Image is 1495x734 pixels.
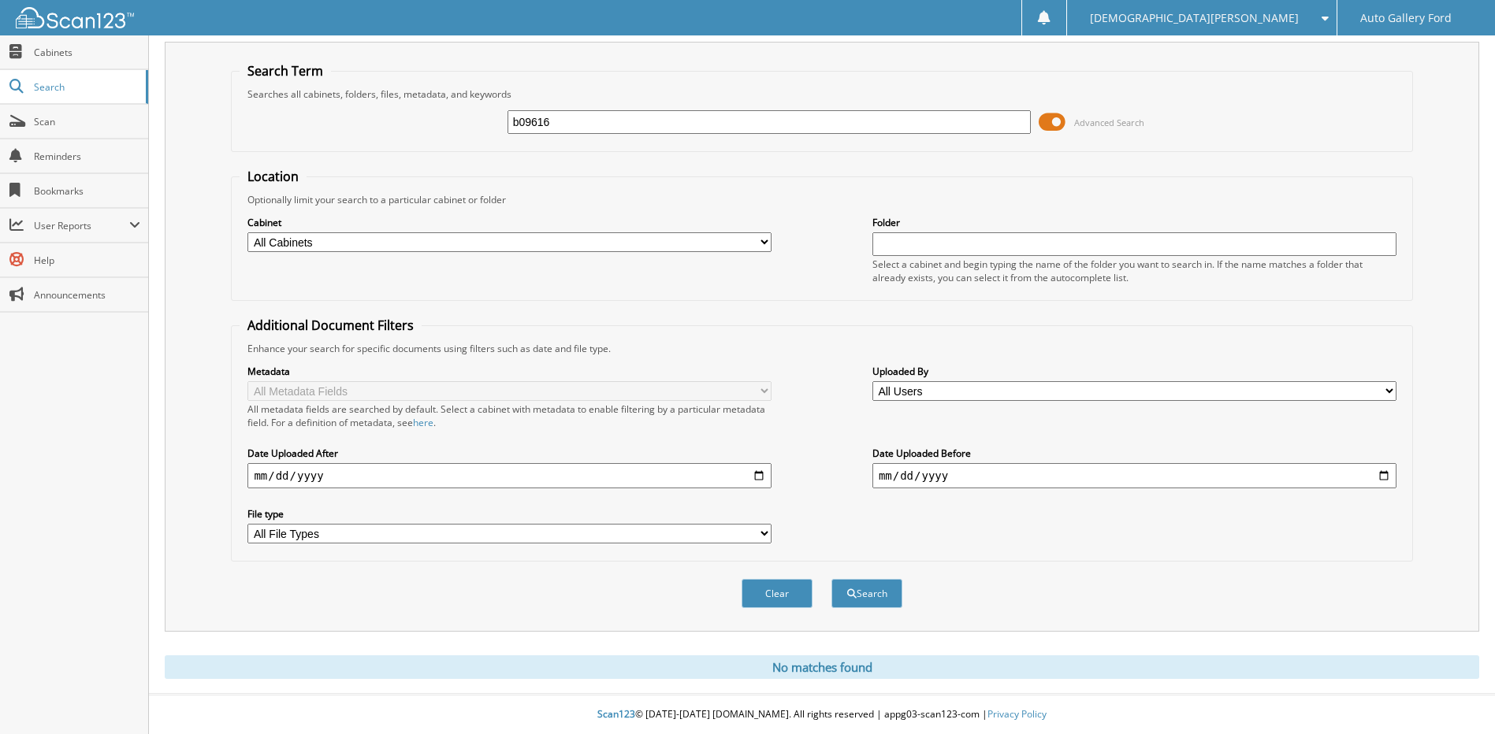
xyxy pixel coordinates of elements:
[987,707,1047,721] a: Privacy Policy
[34,219,129,232] span: User Reports
[240,168,307,185] legend: Location
[34,115,140,128] span: Scan
[240,342,1404,355] div: Enhance your search for specific documents using filters such as date and file type.
[872,447,1396,460] label: Date Uploaded Before
[240,87,1404,101] div: Searches all cabinets, folders, files, metadata, and keywords
[247,447,772,460] label: Date Uploaded After
[831,579,902,608] button: Search
[1360,13,1452,23] span: Auto Gallery Ford
[1416,658,1495,734] iframe: Chat Widget
[872,216,1396,229] label: Folder
[1090,13,1299,23] span: [DEMOGRAPHIC_DATA][PERSON_NAME]
[597,707,635,721] span: Scan123
[247,463,772,488] input: start
[240,62,331,80] legend: Search Term
[872,365,1396,378] label: Uploaded By
[34,288,140,302] span: Announcements
[165,655,1479,679] div: No matches found
[742,579,813,608] button: Clear
[247,507,772,521] label: File type
[872,258,1396,284] div: Select a cabinet and begin typing the name of the folder you want to search in. If the name match...
[247,365,772,378] label: Metadata
[413,416,433,429] a: here
[872,463,1396,488] input: end
[34,46,140,59] span: Cabinets
[34,254,140,267] span: Help
[149,695,1495,734] div: © [DATE]-[DATE] [DOMAIN_NAME]. All rights reserved | appg03-scan123-com |
[1074,117,1144,128] span: Advanced Search
[247,402,772,429] div: All metadata fields are searched by default. Select a cabinet with metadata to enable filtering b...
[240,317,422,334] legend: Additional Document Filters
[240,193,1404,206] div: Optionally limit your search to a particular cabinet or folder
[34,184,140,198] span: Bookmarks
[34,150,140,163] span: Reminders
[34,80,138,94] span: Search
[247,216,772,229] label: Cabinet
[16,7,134,28] img: scan123-logo-white.svg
